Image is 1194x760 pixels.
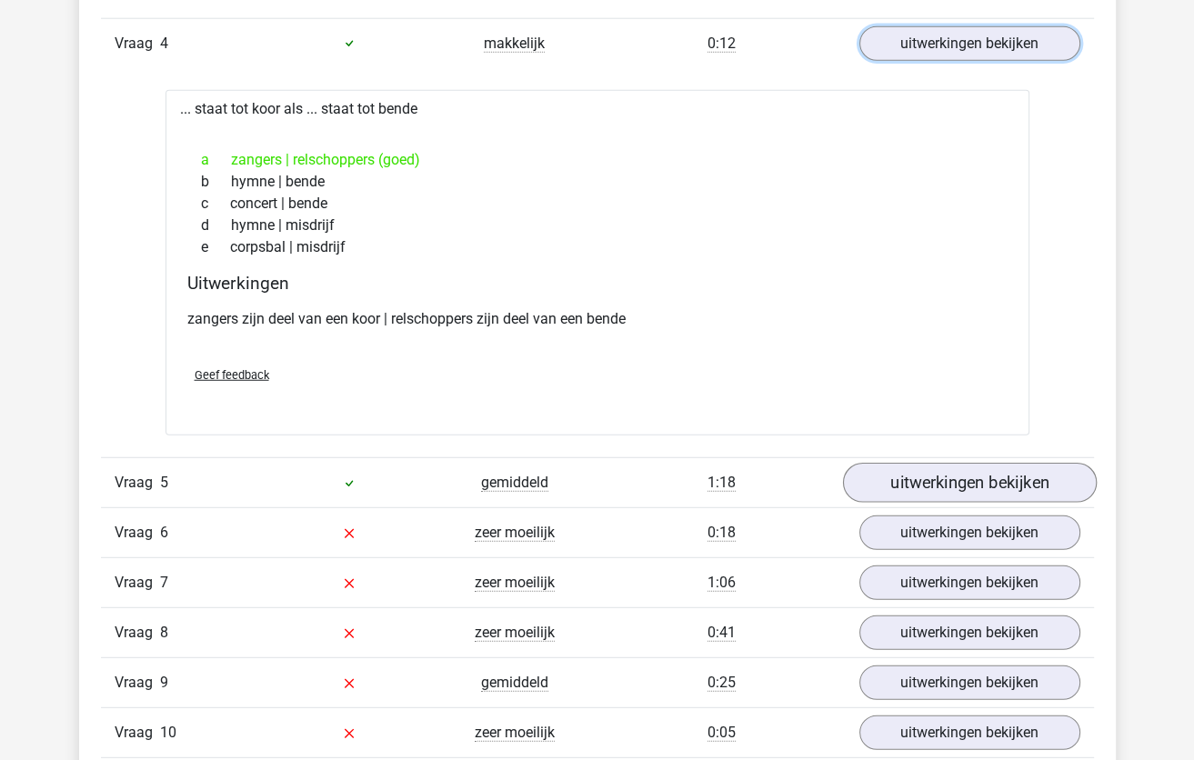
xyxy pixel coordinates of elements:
a: uitwerkingen bekijken [842,463,1096,503]
span: zeer moeilijk [475,724,555,742]
span: gemiddeld [481,474,548,492]
span: zeer moeilijk [475,624,555,642]
h4: Uitwerkingen [187,273,1008,294]
span: Vraag [115,572,160,594]
span: 8 [160,624,168,641]
span: Vraag [115,472,160,494]
span: 5 [160,474,168,491]
a: uitwerkingen bekijken [859,515,1080,550]
span: 0:25 [707,674,736,692]
span: 6 [160,524,168,541]
span: Vraag [115,522,160,544]
span: a [201,149,231,171]
div: ... staat tot koor als ... staat tot bende [166,90,1029,435]
span: d [201,215,231,236]
span: 1:06 [707,574,736,592]
span: Vraag [115,33,160,55]
span: zeer moeilijk [475,574,555,592]
span: Vraag [115,722,160,744]
a: uitwerkingen bekijken [859,565,1080,600]
span: Geef feedback [195,368,269,382]
span: e [201,236,230,258]
a: uitwerkingen bekijken [859,715,1080,750]
span: zeer moeilijk [475,524,555,542]
span: 10 [160,724,176,741]
span: 0:12 [707,35,736,53]
div: hymne | bende [187,171,1008,193]
span: 7 [160,574,168,591]
span: 0:05 [707,724,736,742]
span: 4 [160,35,168,52]
div: concert | bende [187,193,1008,215]
a: uitwerkingen bekijken [859,615,1080,650]
span: 0:41 [707,624,736,642]
span: Vraag [115,622,160,644]
span: makkelijk [484,35,545,53]
p: zangers zijn deel van een koor | relschoppers zijn deel van een bende [187,308,1008,330]
span: 9 [160,674,168,691]
span: Vraag [115,672,160,694]
span: gemiddeld [481,674,548,692]
span: c [201,193,230,215]
div: zangers | relschoppers (goed) [187,149,1008,171]
span: 0:18 [707,524,736,542]
span: 1:18 [707,474,736,492]
div: hymne | misdrijf [187,215,1008,236]
span: b [201,171,231,193]
a: uitwerkingen bekijken [859,26,1080,61]
a: uitwerkingen bekijken [859,665,1080,700]
div: corpsbal | misdrijf [187,236,1008,258]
